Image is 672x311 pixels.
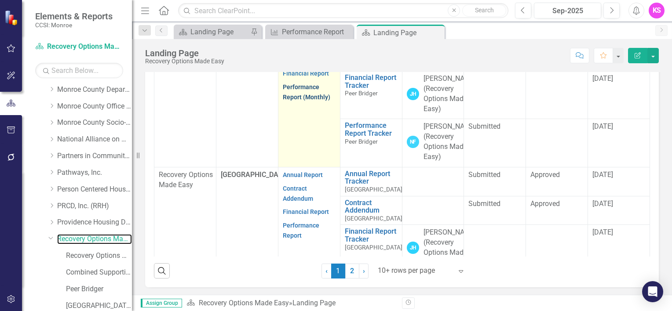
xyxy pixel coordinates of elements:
input: Search Below... [35,63,123,78]
div: [PERSON_NAME] (Recovery Options Made Easy) [424,122,476,162]
a: Peer Bridger [66,284,132,294]
div: JH [407,242,419,254]
div: Recovery Options Made Easy [145,58,224,65]
td: Double-Click to Edit Right Click for Context Menu [340,119,402,167]
td: Double-Click to Edit [464,119,526,167]
button: Sep-2025 [534,3,601,18]
span: Submitted [468,122,500,130]
a: Recovery Options Made Easy (MCOMH Internal) [66,251,132,261]
td: Double-Click to Edit Right Click for Context Menu [340,225,402,273]
td: Double-Click to Edit [526,196,588,225]
span: [GEOGRAPHIC_DATA] [345,186,402,193]
a: Monroe County Department of Social Services [57,85,132,95]
span: [GEOGRAPHIC_DATA] [345,244,402,251]
a: Landing Page [176,26,248,37]
span: 1 [331,264,345,278]
small: CCSI: Monroe [35,22,113,29]
a: Performance Report (Monthly) [283,83,330,101]
span: Elements & Reports [35,11,113,22]
a: Financial Report Tracker [345,228,402,243]
a: Performance Report [267,26,351,37]
div: [PERSON_NAME] (Recovery Options Made Easy) [424,74,476,114]
a: Recovery Options Made Easy [57,234,132,244]
a: Financial Report Tracker [345,74,398,89]
a: Recovery Options Made Easy [199,299,289,307]
span: ‹ [325,267,328,275]
a: Financial Report [283,208,329,215]
span: [GEOGRAPHIC_DATA] [345,215,402,222]
a: Performance Report Tracker [345,122,398,137]
div: [PERSON_NAME] (Recovery Options Made Easy) [424,228,476,268]
a: Performance Report [283,222,319,239]
td: Double-Click to Edit [526,167,588,196]
span: Submitted [468,170,500,179]
td: Double-Click to Edit [588,119,650,167]
button: Search [462,4,506,17]
div: Landing Page [292,299,336,307]
span: [DATE] [592,228,613,236]
span: Peer Bridger [345,138,378,145]
td: Double-Click to Edit [402,167,464,196]
td: Double-Click to Edit Right Click for Context Menu [340,167,402,196]
a: Providence Housing Development Corporation [57,217,132,228]
a: Financial Report [283,70,329,77]
span: Assign Group [141,299,182,307]
div: Landing Page [145,48,224,58]
span: Submitted [468,199,500,208]
a: Combined Supportive Housing [66,268,132,278]
td: Double-Click to Edit [464,225,526,273]
a: [GEOGRAPHIC_DATA] [66,301,132,311]
td: Double-Click to Edit [402,225,464,273]
span: [DATE] [592,74,613,83]
td: Double-Click to Edit [588,225,650,273]
a: Monroe County Office of Mental Health [57,101,132,112]
td: Double-Click to Edit [154,42,216,167]
div: Open Intercom Messenger [642,281,663,302]
div: JH [407,88,419,100]
img: ClearPoint Strategy [4,10,20,25]
td: Double-Click to Edit [464,71,526,119]
td: Double-Click to Edit [588,167,650,196]
td: Double-Click to Edit [588,71,650,119]
a: Annual Report [283,171,323,178]
td: Double-Click to Edit [402,71,464,119]
span: [GEOGRAPHIC_DATA] [221,170,289,179]
td: Double-Click to Edit [464,196,526,225]
a: Pathways, Inc. [57,168,132,178]
a: Contract Addendum [345,199,402,214]
span: [DATE] [592,199,613,208]
td: Double-Click to Edit [154,167,216,302]
a: National Alliance on Mental Illness [57,134,132,145]
a: Partners in Community Development [57,151,132,161]
span: [DATE] [592,170,613,179]
span: Approved [530,199,560,208]
span: Search [475,7,494,14]
td: Double-Click to Edit [278,167,340,302]
input: Search ClearPoint... [178,3,508,18]
div: Landing Page [373,27,442,38]
td: Double-Click to Edit [588,196,650,225]
div: NF [407,136,419,148]
td: Double-Click to Edit [402,119,464,167]
td: Double-Click to Edit [278,42,340,167]
div: » [186,298,395,308]
a: Recovery Options Made Easy [35,42,123,52]
td: Double-Click to Edit [464,167,526,196]
div: Sep-2025 [537,6,598,16]
a: Monroe County Socio-Legal Center [57,118,132,128]
p: Recovery Options Made Easy [159,170,212,190]
td: Double-Click to Edit Right Click for Context Menu [340,196,402,225]
a: Person Centered Housing Options, Inc. [57,184,132,195]
td: Double-Click to Edit [526,119,588,167]
span: Approved [530,170,560,179]
td: Double-Click to Edit Right Click for Context Menu [340,71,402,119]
div: KS [649,3,665,18]
td: Double-Click to Edit [526,225,588,273]
td: Double-Click to Edit [402,196,464,225]
span: › [363,267,365,275]
a: PRCD, Inc. (RRH) [57,201,132,211]
div: Landing Page [190,26,248,37]
span: [DATE] [592,122,613,130]
span: Peer Bridger [345,90,378,97]
a: Annual Report Tracker [345,170,402,185]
